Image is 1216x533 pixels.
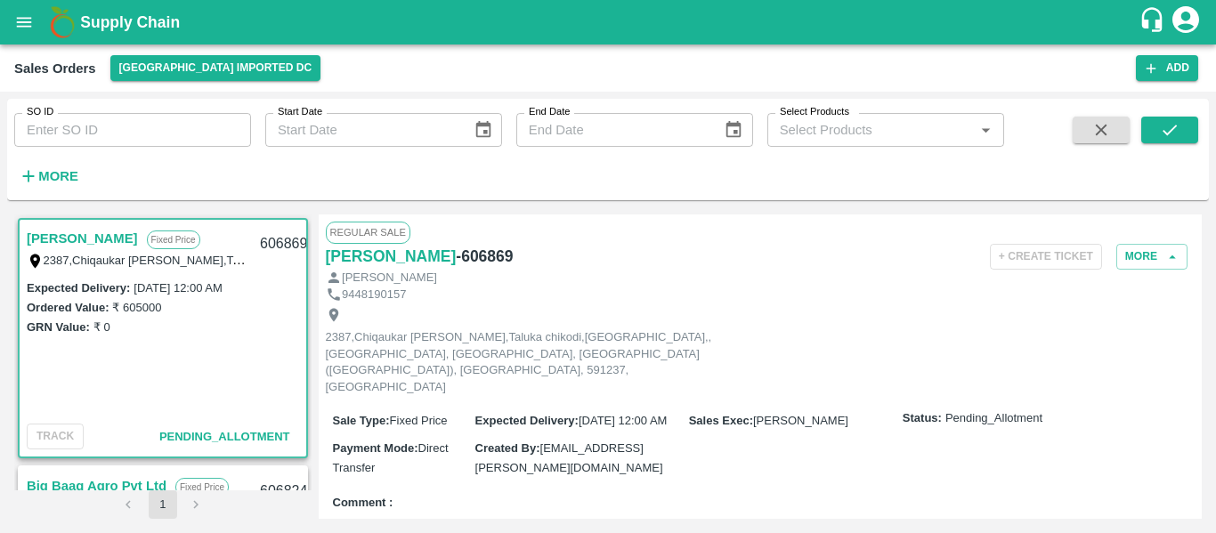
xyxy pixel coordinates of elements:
[38,169,78,183] strong: More
[903,410,942,427] label: Status:
[249,223,318,265] div: 606869
[27,281,130,295] label: Expected Delivery :
[529,105,570,119] label: End Date
[265,113,459,147] input: Start Date
[134,281,222,295] label: [DATE] 12:00 AM
[14,161,83,191] button: More
[974,118,997,141] button: Open
[4,2,45,43] button: open drawer
[110,55,321,81] button: Select DC
[112,490,214,519] nav: pagination navigation
[689,414,753,427] label: Sales Exec :
[93,320,110,334] label: ₹ 0
[147,230,200,249] p: Fixed Price
[278,105,322,119] label: Start Date
[149,490,177,519] button: page 1
[27,320,90,334] label: GRN Value:
[27,227,138,250] a: [PERSON_NAME]
[326,244,457,269] a: [PERSON_NAME]
[27,301,109,314] label: Ordered Value:
[342,270,437,287] p: [PERSON_NAME]
[80,13,180,31] b: Supply Chain
[1136,55,1198,81] button: Add
[390,414,448,427] span: Fixed Price
[475,441,540,455] label: Created By :
[1139,6,1170,38] div: customer-support
[333,441,449,474] span: Direct Transfer
[516,113,710,147] input: End Date
[326,329,726,395] p: 2387,Chiqaukar [PERSON_NAME],Taluka chikodi,[GEOGRAPHIC_DATA],, [GEOGRAPHIC_DATA], [GEOGRAPHIC_DA...
[753,414,848,427] span: [PERSON_NAME]
[112,301,161,314] label: ₹ 605000
[14,57,96,80] div: Sales Orders
[159,430,290,443] span: Pending_Allotment
[249,471,318,513] div: 606824
[773,118,969,141] input: Select Products
[780,105,849,119] label: Select Products
[1170,4,1202,41] div: account of current user
[333,441,418,455] label: Payment Mode :
[475,414,579,427] label: Expected Delivery :
[466,113,500,147] button: Choose date
[456,244,513,269] h6: - 606869
[333,414,390,427] label: Sale Type :
[717,113,750,147] button: Choose date
[80,10,1139,35] a: Supply Chain
[175,478,229,497] p: Fixed Price
[45,4,80,40] img: logo
[342,287,406,303] p: 9448190157
[27,474,166,497] a: Big Baag Agro Pvt Ltd
[14,113,251,147] input: Enter SO ID
[27,105,53,119] label: SO ID
[333,495,393,512] label: Comment :
[475,441,663,474] span: [EMAIL_ADDRESS][PERSON_NAME][DOMAIN_NAME]
[1116,244,1188,270] button: More
[945,410,1042,427] span: Pending_Allotment
[579,414,667,427] span: [DATE] 12:00 AM
[326,222,410,243] span: Regular Sale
